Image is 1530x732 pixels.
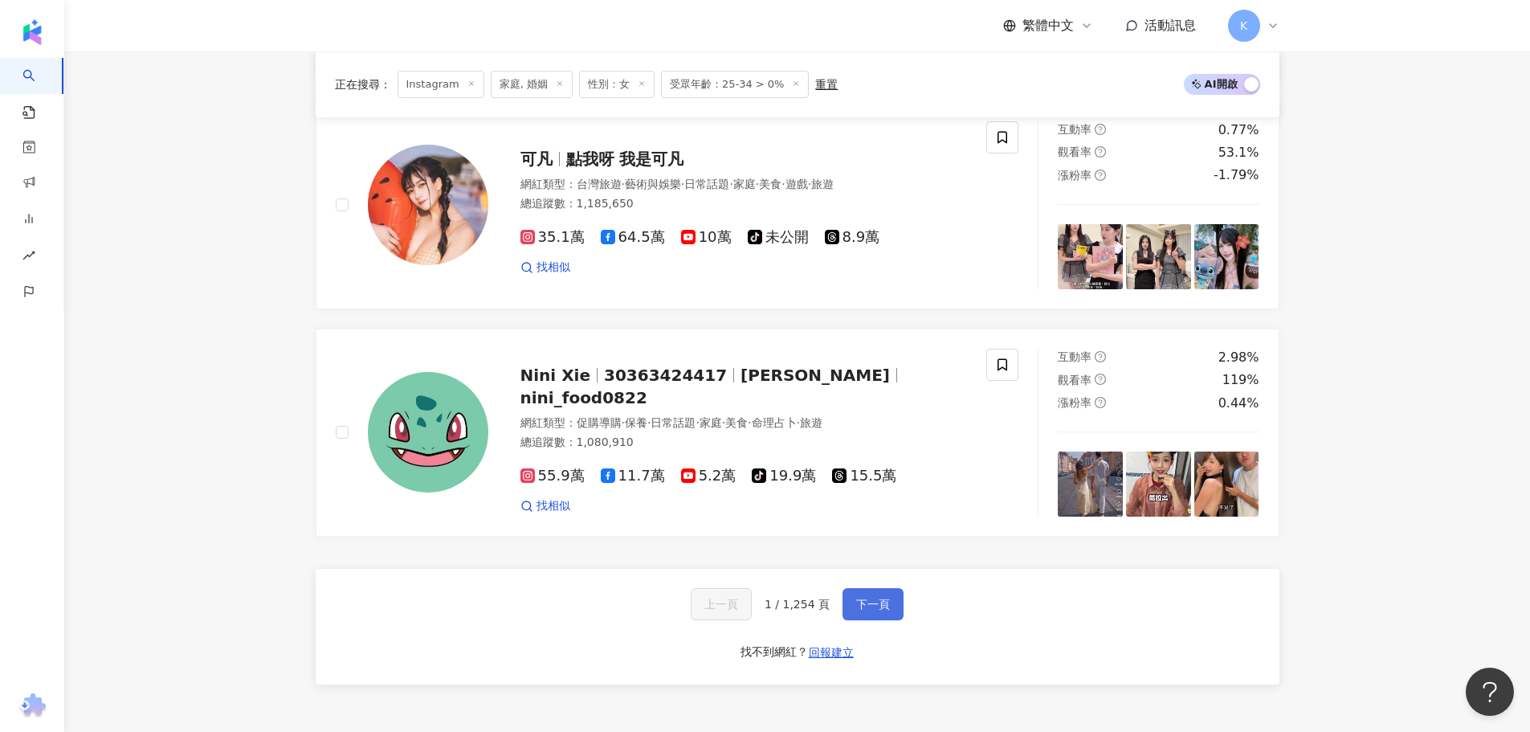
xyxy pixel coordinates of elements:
[765,598,830,611] span: 1 / 1,254 頁
[1194,224,1259,289] img: post-image
[622,178,625,190] span: ·
[1194,452,1259,517] img: post-image
[520,388,647,407] span: nini_food0822
[843,588,904,620] button: 下一頁
[756,178,759,190] span: ·
[520,260,570,276] a: 找相似
[520,468,585,485] span: 55.9萬
[601,229,665,246] span: 64.5萬
[691,588,752,620] button: 上一頁
[1095,146,1106,157] span: question-circle
[684,178,729,190] span: 日常話題
[520,498,570,514] a: 找相似
[700,416,722,429] span: 家庭
[368,145,488,265] img: KOL Avatar
[1095,397,1106,408] span: question-circle
[1218,144,1259,162] div: 53.1%
[748,229,809,246] span: 未公開
[1058,396,1091,409] span: 漲粉率
[566,149,684,169] span: 點我呀 我是可凡
[729,178,732,190] span: ·
[17,693,48,719] img: chrome extension
[335,78,391,91] span: 正在搜尋 ：
[577,416,622,429] span: 促購導購
[520,177,968,193] div: 網紅類型 ：
[825,229,880,246] span: 8.9萬
[681,178,684,190] span: ·
[577,178,622,190] span: 台灣旅遊
[1466,668,1514,716] iframe: Help Scout Beacon - Open
[1144,18,1196,33] span: 活動訊息
[647,416,651,429] span: ·
[811,178,834,190] span: 旅遊
[1095,170,1106,181] span: question-circle
[759,178,781,190] span: 美食
[1058,224,1123,289] img: post-image
[1058,123,1091,136] span: 互動率
[661,71,810,98] span: 受眾年齡：25-34 > 0%
[1058,350,1091,363] span: 互動率
[19,19,45,45] img: logo icon
[625,178,681,190] span: 藝術與娛樂
[809,646,854,659] span: 回報建立
[1240,17,1247,35] span: K
[651,416,696,429] span: 日常話題
[1058,145,1091,158] span: 觀看率
[856,598,890,611] span: 下一頁
[1022,17,1074,35] span: 繁體中文
[316,329,1279,537] a: KOL AvatarNini Xie30363424417[PERSON_NAME]nini_food0822網紅類型：促購導購·保養·日常話題·家庭·美食·命理占卜·旅遊總追蹤數：1,080,...
[741,366,890,385] span: [PERSON_NAME]
[1095,351,1106,362] span: question-circle
[1095,374,1106,385] span: question-circle
[808,178,811,190] span: ·
[604,366,727,385] span: 30363424417
[520,196,968,212] div: 總追蹤數 ： 1,185,650
[537,260,570,276] span: 找相似
[725,416,748,429] span: 美食
[625,416,647,429] span: 保養
[1095,124,1106,135] span: question-circle
[681,468,736,485] span: 5.2萬
[22,58,55,121] a: search
[1222,371,1259,389] div: 119%
[1218,395,1259,412] div: 0.44%
[1218,349,1259,366] div: 2.98%
[520,229,585,246] span: 35.1萬
[1058,452,1123,517] img: post-image
[808,640,855,665] button: 回報建立
[22,239,35,276] span: rise
[579,71,655,98] span: 性別：女
[815,78,838,91] div: 重置
[752,468,816,485] span: 19.9萬
[797,416,800,429] span: ·
[537,498,570,514] span: 找相似
[1126,452,1191,517] img: post-image
[1218,121,1259,139] div: 0.77%
[785,178,808,190] span: 遊戲
[1214,166,1259,184] div: -1.79%
[316,101,1279,309] a: KOL Avatar可凡點我呀 我是可凡網紅類型：台灣旅遊·藝術與娛樂·日常話題·家庭·美食·遊戲·旅遊總追蹤數：1,185,65035.1萬64.5萬10萬未公開8.9萬找相似互動率quest...
[520,435,968,451] div: 總追蹤數 ： 1,080,910
[520,366,591,385] span: Nini Xie
[800,416,822,429] span: 旅遊
[622,416,625,429] span: ·
[781,178,785,190] span: ·
[520,415,968,431] div: 網紅類型 ：
[832,468,896,485] span: 15.5萬
[696,416,699,429] span: ·
[520,149,553,169] span: 可凡
[681,229,732,246] span: 10萬
[601,468,665,485] span: 11.7萬
[1058,374,1091,386] span: 觀看率
[752,416,797,429] span: 命理占卜
[733,178,756,190] span: 家庭
[368,372,488,493] img: KOL Avatar
[741,644,808,660] div: 找不到網紅？
[1058,169,1091,182] span: 漲粉率
[398,71,484,98] span: Instagram
[1126,224,1191,289] img: post-image
[491,71,573,98] span: 家庭, 婚姻
[722,416,725,429] span: ·
[748,416,751,429] span: ·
